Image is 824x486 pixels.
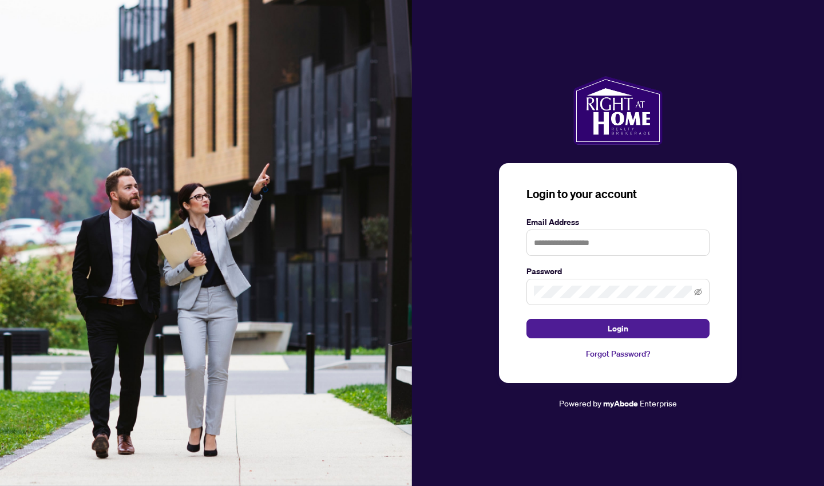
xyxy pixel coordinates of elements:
a: Forgot Password? [526,347,710,360]
h3: Login to your account [526,186,710,202]
a: myAbode [603,397,638,410]
span: Enterprise [640,398,677,408]
span: Powered by [559,398,601,408]
label: Email Address [526,216,710,228]
label: Password [526,265,710,278]
span: Login [608,319,628,338]
button: Login [526,319,710,338]
img: ma-logo [573,76,662,145]
span: eye-invisible [694,288,702,296]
